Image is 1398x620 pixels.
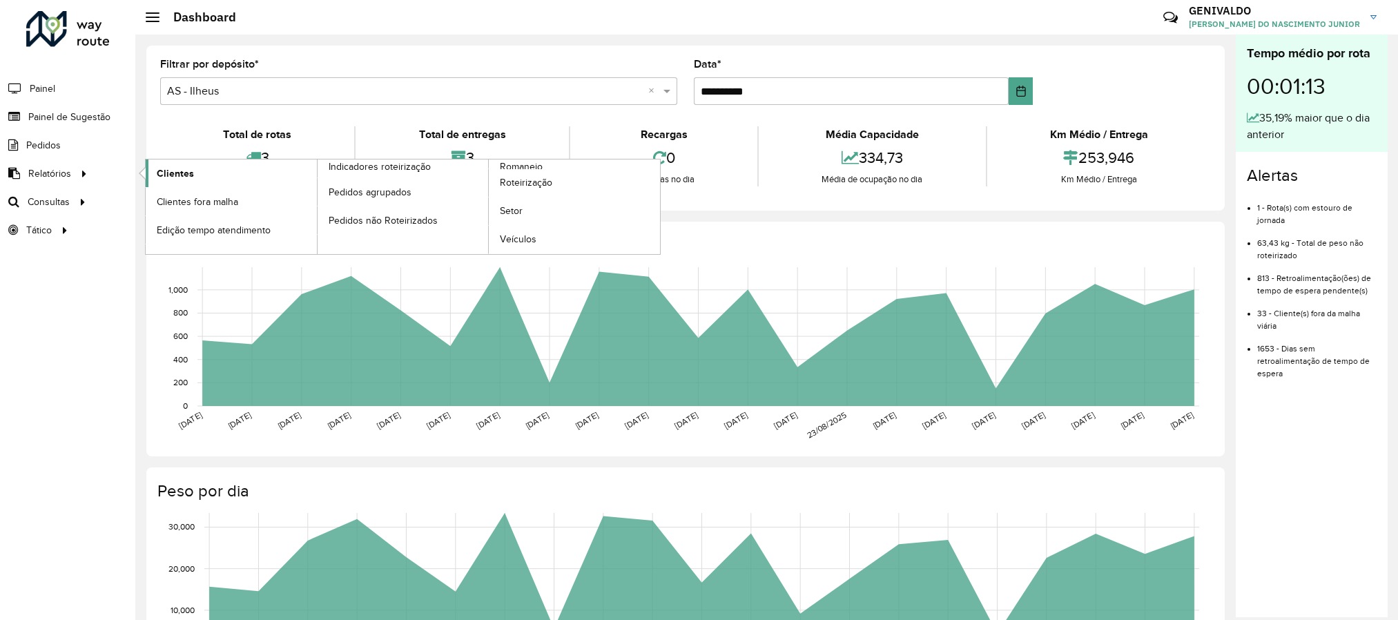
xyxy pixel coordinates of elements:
[177,410,204,430] text: [DATE]
[226,410,253,430] text: [DATE]
[489,197,660,225] a: Setor
[1009,77,1033,105] button: Choose Date
[991,173,1207,186] div: Km Médio / Entrega
[173,309,188,318] text: 800
[157,481,1211,501] h4: Peso por dia
[623,410,650,430] text: [DATE]
[168,564,195,573] text: 20,000
[574,126,754,143] div: Recargas
[1169,410,1195,430] text: [DATE]
[1257,191,1377,226] li: 1 - Rota(s) com estouro de jornada
[871,410,897,430] text: [DATE]
[173,331,188,340] text: 600
[1247,166,1377,186] h4: Alertas
[1119,410,1145,430] text: [DATE]
[574,143,754,173] div: 0
[425,410,452,430] text: [DATE]
[500,159,543,174] span: Romaneio
[318,178,489,206] a: Pedidos agrupados
[1257,332,1377,380] li: 1653 - Dias sem retroalimentação de tempo de espera
[146,159,317,187] a: Clientes
[171,606,195,614] text: 10,000
[1189,4,1360,17] h3: GENIVALDO
[160,56,259,72] label: Filtrar por depósito
[26,223,52,238] span: Tático
[30,81,55,96] span: Painel
[1020,410,1047,430] text: [DATE]
[1257,226,1377,262] li: 63,43 kg - Total de peso não roteirizado
[991,143,1207,173] div: 253,946
[359,143,565,173] div: 3
[500,204,523,218] span: Setor
[159,10,236,25] h2: Dashboard
[991,126,1207,143] div: Km Médio / Entrega
[164,126,351,143] div: Total de rotas
[762,126,982,143] div: Média Capacidade
[146,159,489,254] a: Indicadores roteirização
[524,410,550,430] text: [DATE]
[28,166,71,181] span: Relatórios
[1247,110,1377,143] div: 35,19% maior que o dia anterior
[1247,44,1377,63] div: Tempo médio por rota
[183,401,188,410] text: 0
[173,355,188,364] text: 400
[28,195,70,209] span: Consultas
[276,410,302,430] text: [DATE]
[157,223,271,238] span: Edição tempo atendimento
[921,410,947,430] text: [DATE]
[673,410,699,430] text: [DATE]
[318,206,489,234] a: Pedidos não Roteirizados
[805,410,848,440] text: 23/08/2025
[173,378,188,387] text: 200
[359,126,565,143] div: Total de entregas
[723,410,749,430] text: [DATE]
[28,110,110,124] span: Painel de Sugestão
[168,523,195,532] text: 30,000
[1247,63,1377,110] div: 00:01:13
[574,173,754,186] div: Recargas no dia
[500,232,536,246] span: Veículos
[326,410,352,430] text: [DATE]
[648,83,660,99] span: Clear all
[318,159,661,254] a: Romaneio
[157,195,238,209] span: Clientes fora malha
[1257,262,1377,297] li: 813 - Retroalimentação(ões) de tempo de espera pendente(s)
[474,410,501,430] text: [DATE]
[168,285,188,294] text: 1,000
[489,169,660,197] a: Roteirização
[146,216,317,244] a: Edição tempo atendimento
[164,143,351,173] div: 3
[157,235,1211,255] h4: Capacidade por dia
[1189,18,1360,30] span: [PERSON_NAME] DO NASCIMENTO JUNIOR
[772,410,798,430] text: [DATE]
[376,410,402,430] text: [DATE]
[574,410,600,430] text: [DATE]
[146,188,317,215] a: Clientes fora malha
[1069,410,1096,430] text: [DATE]
[500,175,552,190] span: Roteirização
[971,410,997,430] text: [DATE]
[329,213,438,228] span: Pedidos não Roteirizados
[157,166,194,181] span: Clientes
[26,138,61,153] span: Pedidos
[1257,297,1377,332] li: 33 - Cliente(s) fora da malha viária
[762,173,982,186] div: Média de ocupação no dia
[762,143,982,173] div: 334,73
[1156,3,1185,32] a: Contato Rápido
[694,56,721,72] label: Data
[329,159,431,174] span: Indicadores roteirização
[489,226,660,253] a: Veículos
[329,185,411,200] span: Pedidos agrupados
